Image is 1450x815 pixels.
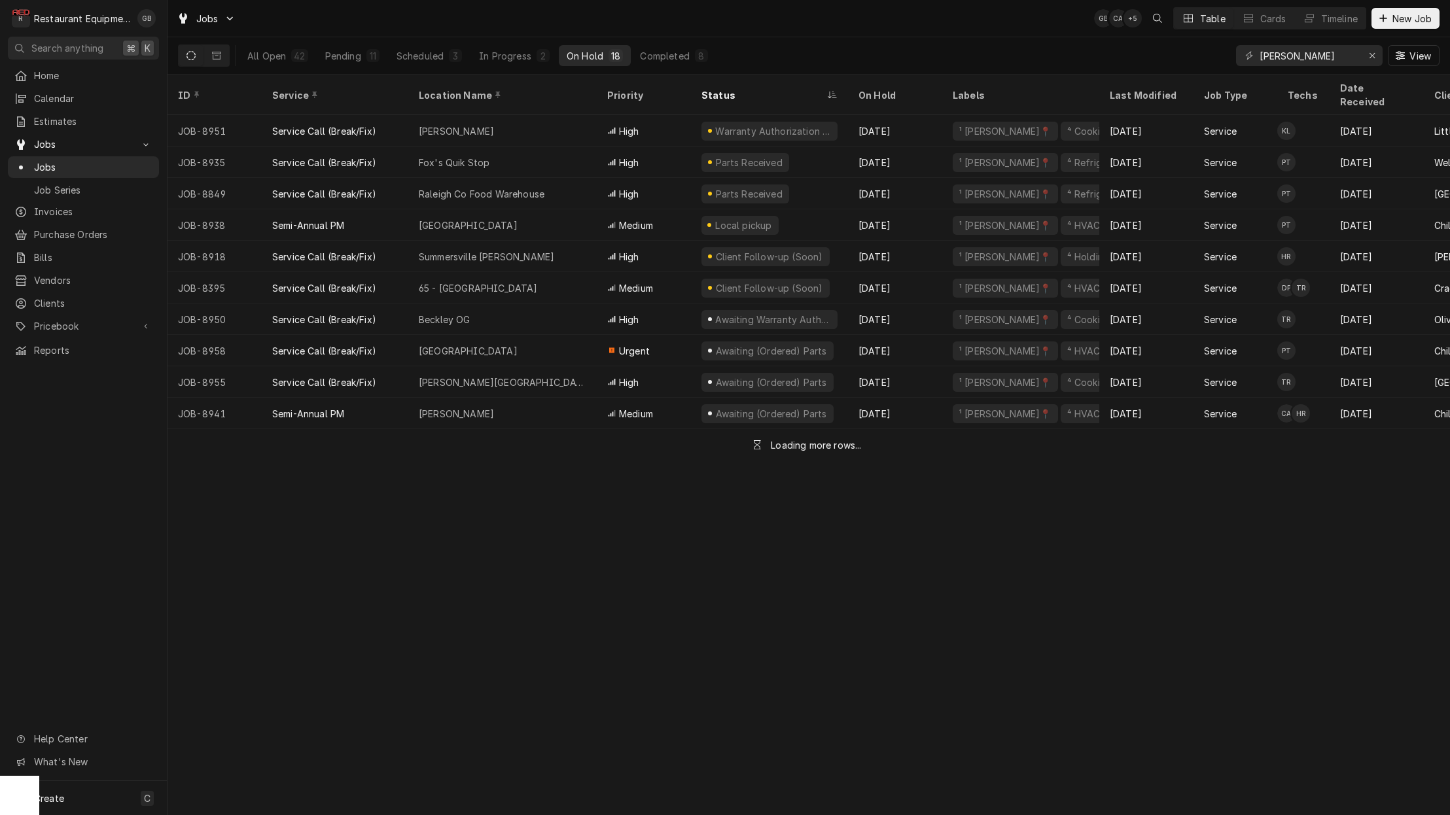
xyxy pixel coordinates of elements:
[619,281,653,295] span: Medium
[1204,124,1237,138] div: Service
[848,303,942,335] div: [DATE]
[714,218,773,232] div: Local pickup
[1362,45,1383,66] button: Erase input
[1277,153,1296,171] div: PT
[958,407,1053,421] div: ¹ [PERSON_NAME]📍
[419,156,489,169] div: Fox's Quik Stop
[12,9,30,27] div: R
[419,88,584,102] div: Location Name
[1277,404,1296,423] div: Chuck Almond's Avatar
[1277,310,1296,328] div: TR
[419,344,518,358] div: [GEOGRAPHIC_DATA]
[1330,303,1424,335] div: [DATE]
[698,49,705,63] div: 8
[419,218,518,232] div: [GEOGRAPHIC_DATA]
[34,12,130,26] div: Restaurant Equipment Diagnostics
[8,292,159,314] a: Clients
[1388,45,1440,66] button: View
[1099,335,1194,366] div: [DATE]
[1277,279,1296,297] div: DP
[1277,247,1296,266] div: Hunter Ralston's Avatar
[1204,187,1237,201] div: Service
[1277,153,1296,171] div: Paxton Turner's Avatar
[848,209,942,241] div: [DATE]
[168,366,262,398] div: JOB-8955
[771,438,861,452] div: Loading more rows...
[1066,407,1116,421] div: ⁴ HVAC 🌡️
[1066,250,1174,264] div: ⁴ Holding & Warming ♨️
[1099,272,1194,303] div: [DATE]
[1099,398,1194,429] div: [DATE]
[419,313,470,326] div: Beckley OG
[325,49,361,63] div: Pending
[1330,335,1424,366] div: [DATE]
[1277,373,1296,391] div: TR
[619,156,639,169] span: High
[272,156,376,169] div: Service Call (Break/Fix)
[1066,187,1149,201] div: ⁴ Refrigeration ❄️
[1371,8,1440,29] button: New Job
[1321,12,1358,26] div: Timeline
[247,49,286,63] div: All Open
[8,201,159,222] a: Invoices
[1277,404,1296,423] div: CA
[1099,115,1194,147] div: [DATE]
[34,755,151,769] span: What's New
[611,49,620,63] div: 18
[619,124,639,138] span: High
[272,250,376,264] div: Service Call (Break/Fix)
[640,49,689,63] div: Completed
[1330,272,1424,303] div: [DATE]
[397,49,444,63] div: Scheduled
[1292,404,1310,423] div: HR
[419,281,538,295] div: 65 - [GEOGRAPHIC_DATA]
[1277,184,1296,203] div: PT
[1123,9,1142,27] div: + 5
[34,137,133,151] span: Jobs
[1292,404,1310,423] div: Hunter Ralston's Avatar
[1277,310,1296,328] div: Thomas Ross's Avatar
[1204,88,1267,102] div: Job Type
[8,156,159,178] a: Jobs
[1292,279,1310,297] div: Thomas Ross's Avatar
[1066,156,1149,169] div: ⁴ Refrigeration ❄️
[1094,9,1112,27] div: GB
[479,49,531,63] div: In Progress
[8,728,159,750] a: Go to Help Center
[1277,373,1296,391] div: Thomas Ross's Avatar
[619,218,653,232] span: Medium
[714,407,828,421] div: Awaiting (Ordered) Parts
[1330,178,1424,209] div: [DATE]
[272,375,376,389] div: Service Call (Break/Fix)
[714,124,832,138] div: Warranty Authorization Needed
[1277,341,1296,360] div: PT
[848,366,942,398] div: [DATE]
[419,250,554,264] div: Summersville [PERSON_NAME]
[1066,218,1116,232] div: ⁴ HVAC 🌡️
[8,339,159,361] a: Reports
[1277,216,1296,234] div: PT
[1147,8,1168,29] button: Open search
[1204,344,1237,358] div: Service
[8,269,159,291] a: Vendors
[137,9,156,27] div: GB
[8,247,159,268] a: Bills
[34,793,64,804] span: Create
[619,344,650,358] span: Urgent
[1330,241,1424,272] div: [DATE]
[272,344,376,358] div: Service Call (Break/Fix)
[1109,9,1127,27] div: Chrissy Adams's Avatar
[272,407,344,421] div: Semi-Annual PM
[137,9,156,27] div: Gary Beaver's Avatar
[34,732,151,746] span: Help Center
[8,37,159,60] button: Search anything⌘K
[567,49,603,63] div: On Hold
[958,281,1053,295] div: ¹ [PERSON_NAME]📍
[1340,81,1411,109] div: Date Received
[714,344,828,358] div: Awaiting (Ordered) Parts
[958,156,1053,169] div: ¹ [PERSON_NAME]📍
[1277,122,1296,140] div: Kaleb Lewis's Avatar
[34,296,152,310] span: Clients
[714,281,824,295] div: Client Follow-up (Soon)
[1110,88,1180,102] div: Last Modified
